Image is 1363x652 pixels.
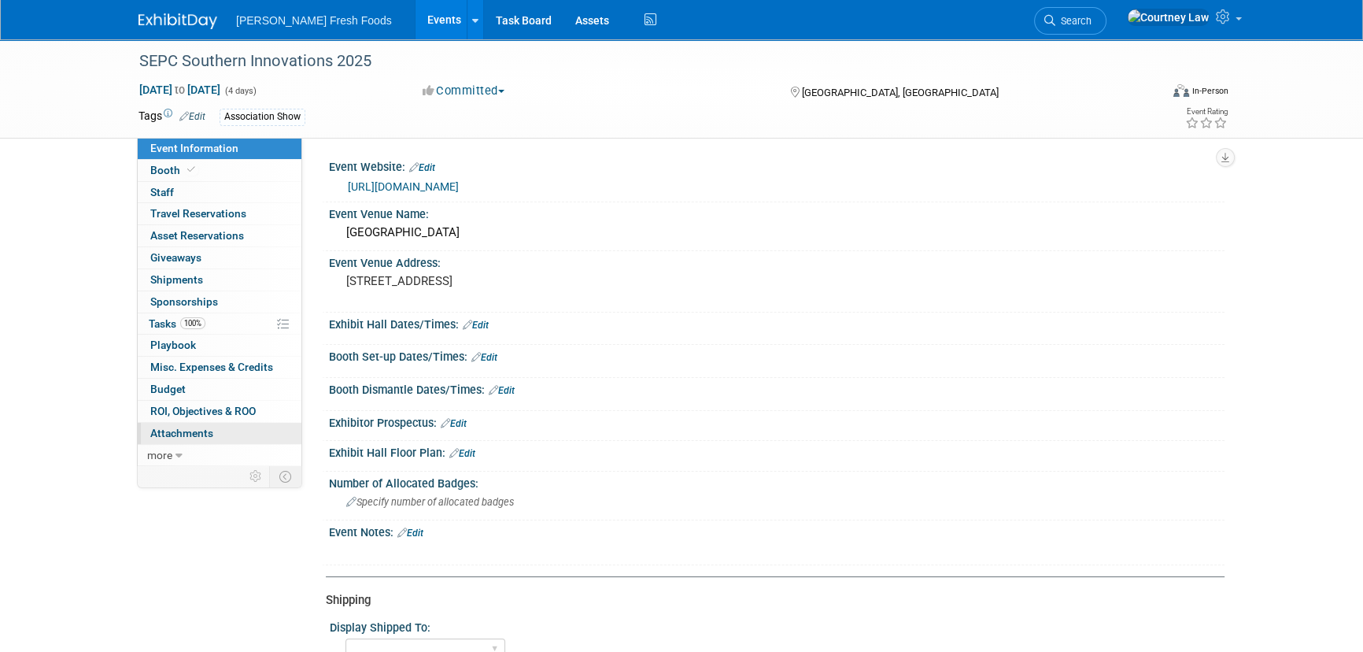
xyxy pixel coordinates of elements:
[138,138,301,159] a: Event Information
[1055,15,1092,27] span: Search
[150,273,203,286] span: Shipments
[329,378,1224,398] div: Booth Dismantle Dates/Times:
[138,423,301,444] a: Attachments
[346,274,685,288] pre: [STREET_ADDRESS]
[236,14,392,27] span: [PERSON_NAME] Fresh Foods
[329,202,1224,222] div: Event Venue Name:
[150,295,218,308] span: Sponsorships
[150,251,201,264] span: Giveaways
[329,411,1224,432] div: Exhibitor Prospectus:
[471,352,497,363] a: Edit
[138,335,301,356] a: Playbook
[179,111,205,122] a: Edit
[138,401,301,422] a: ROI, Objectives & ROO
[463,320,489,331] a: Edit
[270,466,302,487] td: Toggle Event Tabs
[149,317,205,330] span: Tasks
[138,269,301,291] a: Shipments
[329,313,1224,333] div: Exhibit Hall Dates/Times:
[138,160,301,181] a: Booth
[150,142,238,154] span: Event Information
[441,418,467,429] a: Edit
[341,220,1213,245] div: [GEOGRAPHIC_DATA]
[187,165,195,174] i: Booth reservation complete
[138,247,301,269] a: Giveaways
[409,162,435,173] a: Edit
[150,339,196,351] span: Playbook
[147,449,172,461] span: more
[138,445,301,466] a: more
[1185,108,1228,116] div: Event Rating
[150,164,198,176] span: Booth
[1034,7,1106,35] a: Search
[489,385,515,396] a: Edit
[223,86,257,96] span: (4 days)
[326,592,1213,609] div: Shipping
[138,182,301,203] a: Staff
[150,383,186,395] span: Budget
[329,155,1224,176] div: Event Website:
[330,616,1217,635] div: Display Shipped To:
[329,520,1224,541] div: Event Notes:
[180,317,205,329] span: 100%
[138,225,301,246] a: Asset Reservations
[220,109,305,125] div: Association Show
[150,207,246,220] span: Travel Reservations
[138,357,301,378] a: Misc. Expenses & Credits
[1173,84,1189,97] img: Format-Inperson.png
[139,13,217,29] img: ExhibitDay
[150,405,256,417] span: ROI, Objectives & ROO
[134,47,1136,76] div: SEPC Southern Innovations 2025
[329,345,1224,365] div: Booth Set-up Dates/Times:
[138,313,301,335] a: Tasks100%
[139,83,221,97] span: [DATE] [DATE]
[138,291,301,313] a: Sponsorships
[449,448,475,459] a: Edit
[1191,85,1228,97] div: In-Person
[139,108,205,126] td: Tags
[138,379,301,400] a: Budget
[150,427,213,439] span: Attachments
[329,472,1224,491] div: Number of Allocated Badges:
[348,180,459,193] a: [URL][DOMAIN_NAME]
[1127,9,1210,26] img: Courtney Law
[329,251,1224,271] div: Event Venue Address:
[242,466,270,487] td: Personalize Event Tab Strip
[150,229,244,242] span: Asset Reservations
[138,203,301,224] a: Travel Reservations
[150,361,273,373] span: Misc. Expenses & Credits
[1066,82,1228,106] div: Event Format
[172,83,187,96] span: to
[346,496,514,508] span: Specify number of allocated badges
[417,83,511,99] button: Committed
[150,186,174,198] span: Staff
[329,441,1224,461] div: Exhibit Hall Floor Plan:
[397,528,423,539] a: Edit
[801,87,998,98] span: [GEOGRAPHIC_DATA], [GEOGRAPHIC_DATA]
